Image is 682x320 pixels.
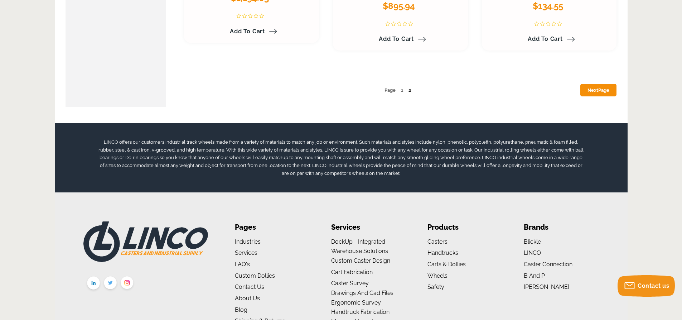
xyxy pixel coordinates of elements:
[85,275,102,293] img: linkedin.png
[427,261,466,268] a: Carts & Dollies
[331,238,388,255] a: DockUp - Integrated Warehouse Solutions
[331,269,373,276] a: Cart Fabrication
[524,249,541,256] a: LINCO
[533,1,563,11] span: $134.55
[528,35,563,42] span: Add to Cart
[235,221,310,233] li: Pages
[384,87,396,93] span: Page
[235,249,257,256] a: Services
[331,309,390,315] a: Handtruck Fabrication
[331,221,406,233] li: Services
[524,238,541,245] a: Blickle
[427,249,458,256] a: Handtrucks
[427,272,448,279] a: Wheels
[618,275,675,297] button: Contact us
[235,272,275,279] a: Custom Dollies
[83,221,208,262] img: LINCO CASTERS & INDUSTRIAL SUPPLY
[235,283,264,290] a: Contact Us
[523,33,575,45] a: Add to Cart
[102,275,119,292] img: twitter.png
[235,295,260,302] a: About us
[427,283,444,290] a: Safety
[331,299,381,306] a: Ergonomic Survey
[98,138,585,177] p: LINCO offers our customers industrial track wheels made from a variety of materials to match any ...
[598,87,609,93] span: Page
[427,238,448,245] a: Casters
[524,283,569,290] a: [PERSON_NAME]
[235,238,261,245] a: Industries
[524,221,599,233] li: Brands
[524,272,545,279] a: B and P
[235,261,250,268] a: FAQ's
[379,35,414,42] span: Add to Cart
[235,306,247,313] a: Blog
[331,257,390,264] a: Custom Caster Design
[230,28,265,35] span: Add to Cart
[638,282,669,289] span: Contact us
[331,290,393,296] a: Drawings and Cad Files
[427,221,502,233] li: Products
[408,87,411,93] a: 2
[226,25,277,38] a: Add to Cart
[401,87,403,93] span: 1
[383,1,415,11] span: $895.94
[580,84,616,96] a: NextPage
[119,275,136,292] img: instagram.png
[331,280,369,287] a: Caster Survey
[524,261,572,268] a: Caster Connection
[374,33,426,45] a: Add to Cart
